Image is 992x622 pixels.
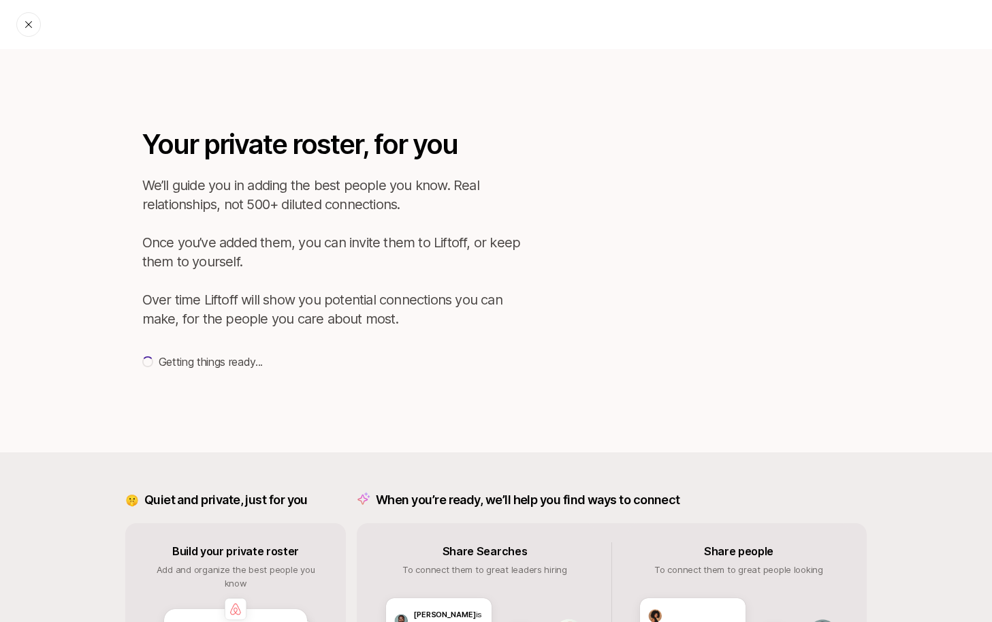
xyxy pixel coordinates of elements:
[142,176,524,328] p: We’ll guide you in adding the best people you know. Real relationships, not 500+ diluted connecti...
[159,353,263,371] p: Getting things ready...
[225,598,246,620] img: company-logo.png
[125,491,139,509] p: 🤫
[172,542,299,560] p: Build your private roster
[443,542,528,560] p: Share Searches
[402,564,567,575] span: To connect them to great leaders hiring
[413,610,476,619] span: [PERSON_NAME]
[704,542,773,560] p: Share people
[142,124,524,165] p: Your private roster, for you
[376,491,680,510] p: When you’re ready, we’ll help you find ways to connect
[157,564,315,589] span: Add and organize the best people you know
[144,491,308,510] p: Quiet and private, just for you
[654,564,823,575] span: To connect them to great people looking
